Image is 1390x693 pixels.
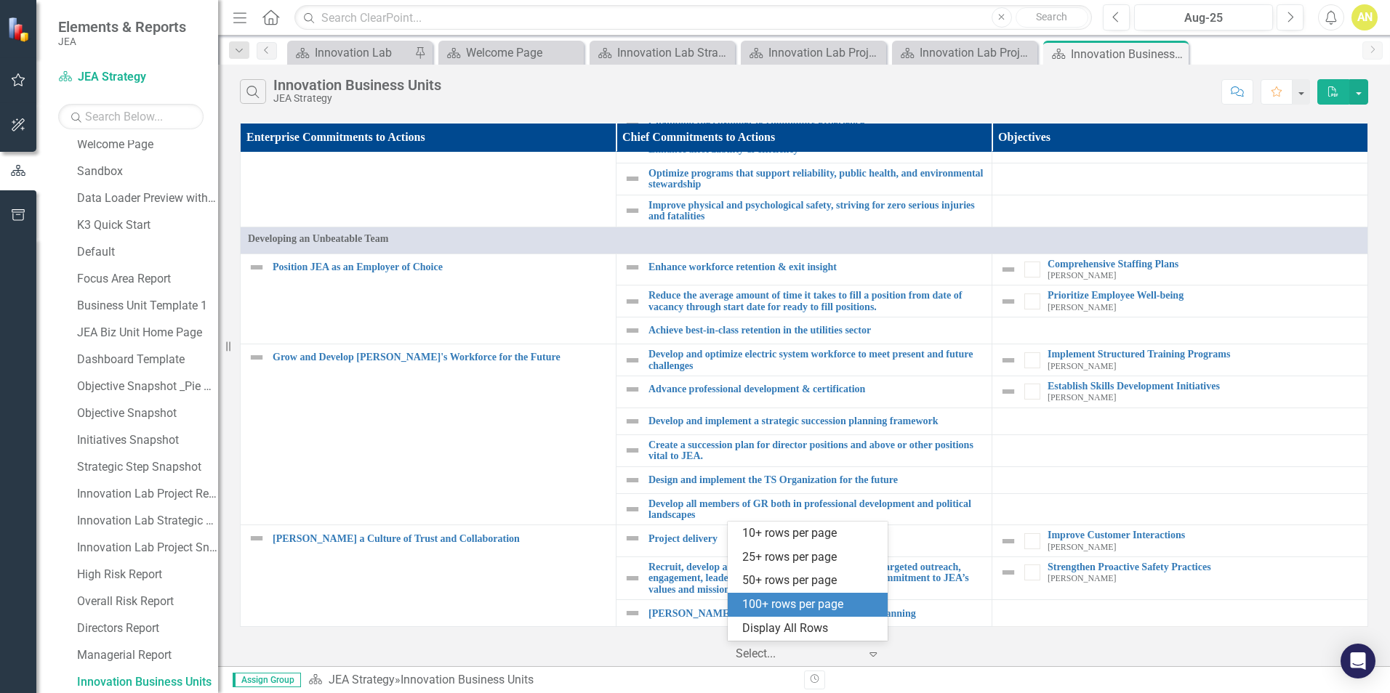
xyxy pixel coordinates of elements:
a: Project delivery [648,533,984,544]
span: Developing an Unbeatable Team [248,232,1360,246]
div: K3 Quick Start [77,219,218,232]
span: Assign Group [233,673,301,687]
a: Dashboard Template [73,347,218,370]
a: Create a succession plan for director positions and above or other positions vital to JEA. [648,439,984,462]
a: Position JEA as an Employer of Choice [273,262,608,272]
div: Initiatives Snapshot [77,434,218,447]
div: Focus Area Report [77,272,218,285]
a: Establish Skills Development Initiatives [1048,381,1360,392]
img: Not Defined [624,500,641,518]
div: » [308,672,793,689]
span: Search [1036,11,1067,23]
a: Advance professional development & certification [648,384,984,394]
a: Innovation Lab Strategic Step Snapshot [73,508,218,532]
a: Objective Snapshot _Pie Chart [73,374,218,397]
button: Aug-25 [1134,4,1273,31]
div: Open Intercom Messenger [1341,644,1375,678]
div: Objective Snapshot [77,407,218,420]
img: ClearPoint Strategy [7,17,33,42]
a: Achieve best-in-class retention in the utilities sector [648,325,984,336]
a: Overall Risk Report [73,589,218,612]
button: AN [1351,4,1378,31]
img: Not Defined [624,530,641,547]
a: Objective Snapshot [73,401,218,424]
a: Optimize programs that support reliability, public health, and environmental stewardship [648,168,984,190]
div: Innovation Business Units [1071,45,1185,63]
div: Innovation Lab Strategic Step Snapshot [77,514,218,527]
button: Search [1016,7,1088,28]
a: Grow and Develop [PERSON_NAME]'s Workforce for the Future [273,352,608,362]
img: Not Defined [1000,261,1017,278]
a: Innovation Lab [291,44,411,62]
a: Strengthen Proactive Safety Practices [1048,562,1360,572]
div: Objective Snapshot _Pie Chart [77,380,218,393]
div: Sandbox [77,165,218,178]
img: Not Defined [624,442,641,459]
a: Strategic Step Snapshot [73,455,218,478]
a: Sandbox [73,159,218,182]
a: Directors Report [73,616,218,639]
a: Initiatives Snapshot [73,428,218,451]
a: High Risk Report [73,562,218,585]
small: JEA [58,36,186,47]
a: Improve Customer Interactions [1048,530,1360,540]
a: Default [73,240,218,263]
img: Not Defined [624,293,641,310]
img: Not Defined [624,413,641,430]
img: Not Defined [624,202,641,219]
div: Innovation Lab Strategic Step Snapshot [617,44,731,62]
img: Not Defined [624,352,641,369]
div: Strategic Step Snapshot [77,461,218,474]
div: Data Loader Preview with element counts [77,192,218,205]
div: JEA Biz Unit Home Page [77,326,218,339]
img: Not Defined [1000,383,1017,400]
a: Develop and optimize electric system workforce to meet present and future challenges [648,349,984,371]
a: Improve physical and psychological safety, striving for zero serious injuries and fatalities [648,200,984,222]
small: [PERSON_NAME] [1048,543,1116,552]
small: [PERSON_NAME] [1048,393,1116,402]
a: Focus Area Report [73,267,218,290]
div: Innovation Business Units [401,673,534,686]
div: 50+ rows per page [742,572,879,589]
img: Not Defined [248,349,265,366]
img: Not Defined [624,570,641,587]
div: 100+ rows per page [742,596,879,613]
div: High Risk Report [77,568,218,581]
a: Business Unit Template 1 [73,293,218,317]
a: Design and implement the TS Organization for the future [648,474,984,485]
img: Not Defined [248,530,265,547]
div: Innovation Business Units [273,77,441,93]
img: Not Defined [624,604,641,622]
a: JEA Biz Unit Home Page [73,320,218,344]
a: Reduce the average amount of time it takes to fill a position from date of vacancy through start ... [648,290,984,312]
div: Display All Rows [742,620,879,637]
img: Not Defined [1000,293,1017,310]
img: Not Defined [624,381,641,398]
a: JEA Strategy [58,69,204,86]
a: Implement Structured Training Programs [1048,349,1360,360]
a: Develop all members of GR both in professional development and political landscapes [648,498,984,521]
div: Aug-25 [1139,9,1268,27]
div: Directors Report [77,622,218,635]
a: Innovation Lab Project Report Overview [744,44,883,62]
img: Not Defined [624,471,641,489]
div: Welcome Page [77,138,218,151]
div: Managerial Report [77,649,218,662]
small: [PERSON_NAME] [1048,303,1116,312]
input: Search ClearPoint... [294,5,1092,31]
img: Not Defined [1000,352,1017,369]
a: Data Loader Preview with element counts [73,186,218,209]
img: Not Defined [1000,564,1017,581]
div: Innovation Lab [315,44,411,62]
div: Business Unit Template 1 [77,299,218,312]
img: Not Defined [624,259,641,276]
span: Elements & Reports [58,18,186,36]
img: Not Defined [624,170,641,187]
div: Innovation Lab Project Snapshot [920,44,1034,62]
small: [PERSON_NAME] [1048,362,1116,371]
div: Innovation Lab Project Snapshot [77,541,218,554]
a: Managerial Report [73,643,218,666]
small: [PERSON_NAME] [1048,574,1116,583]
a: Innovation Business Units [73,670,218,693]
a: Innovation Lab Project Snapshot [73,535,218,559]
